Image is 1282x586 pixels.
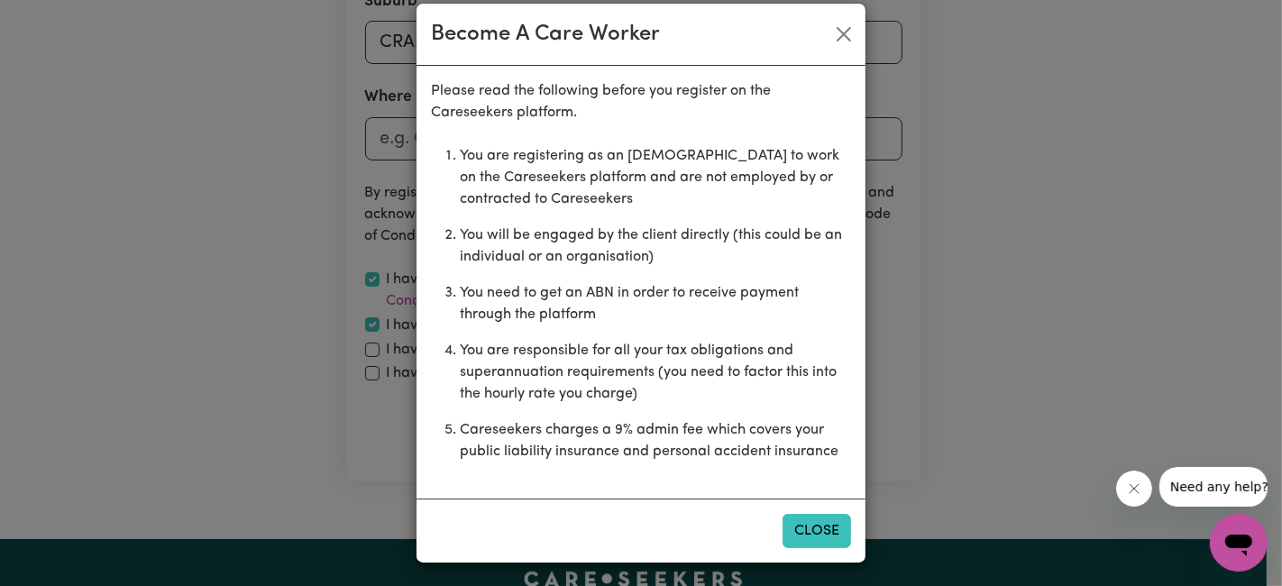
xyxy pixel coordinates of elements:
[431,18,660,50] div: Become A Care Worker
[829,20,858,49] button: Close
[460,217,851,275] li: You will be engaged by the client directly (this could be an individual or an organisation)
[460,333,851,412] li: You are responsible for all your tax obligations and superannuation requirements (you need to fac...
[460,138,851,217] li: You are registering as an [DEMOGRAPHIC_DATA] to work on the Careseekers platform and are not empl...
[1159,467,1268,507] iframe: Message from company
[1116,471,1152,507] iframe: Close message
[1210,514,1268,572] iframe: Button to launch messaging window
[460,275,851,333] li: You need to get an ABN in order to receive payment through the platform
[783,514,851,548] button: Close
[11,13,109,27] span: Need any help?
[431,80,851,124] p: Please read the following before you register on the Careseekers platform.
[460,412,851,470] li: Careseekers charges a 9% admin fee which covers your public liability insurance and personal acci...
